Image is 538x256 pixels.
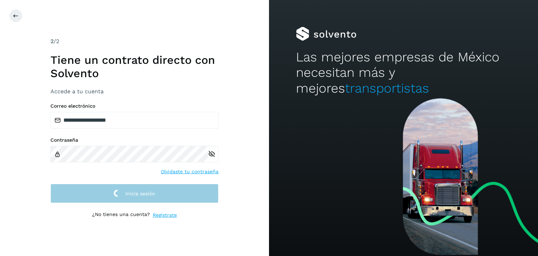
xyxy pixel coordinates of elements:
a: Olvidaste tu contraseña [161,168,219,175]
span: 2 [50,38,54,45]
h3: Accede a tu cuenta [50,88,219,95]
h2: Las mejores empresas de México necesitan más y mejores [296,49,511,96]
h1: Tiene un contrato directo con Solvento [50,53,219,80]
label: Contraseña [50,137,219,143]
label: Correo electrónico [50,103,219,109]
span: Inicia sesión [125,191,155,196]
span: transportistas [345,81,429,96]
button: Inicia sesión [50,184,219,203]
p: ¿No tienes una cuenta? [92,211,150,219]
div: /2 [50,37,219,46]
a: Regístrate [153,211,177,219]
